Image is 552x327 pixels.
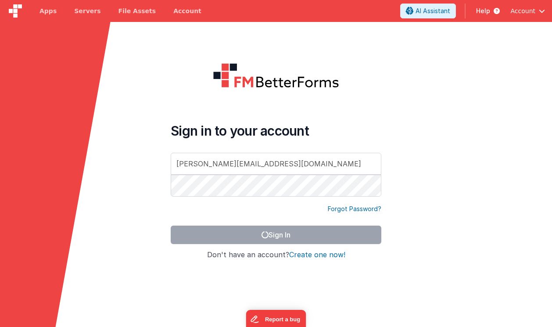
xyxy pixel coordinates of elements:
span: Help [476,7,490,15]
h4: Sign in to your account [171,123,381,139]
button: AI Assistant [400,4,456,18]
a: Forgot Password? [328,205,381,213]
button: Create one now! [289,251,345,259]
span: File Assets [118,7,156,15]
span: Servers [74,7,100,15]
span: Apps [39,7,57,15]
input: Email Address [171,153,381,175]
button: Account [510,7,545,15]
button: Sign In [171,226,381,244]
span: Account [510,7,535,15]
h4: Don't have an account? [171,251,381,259]
span: AI Assistant [416,7,450,15]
